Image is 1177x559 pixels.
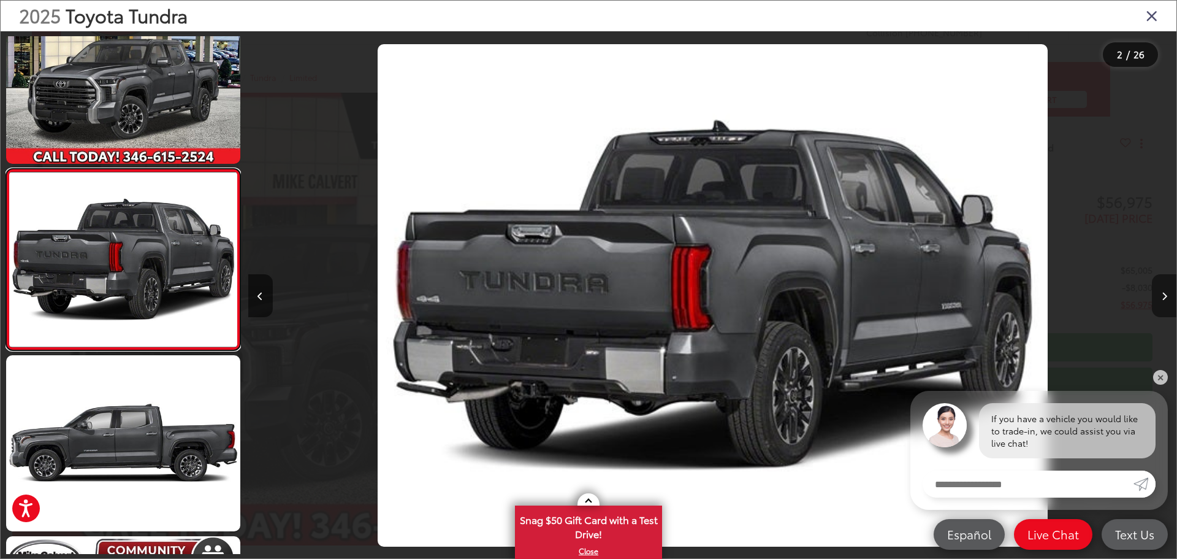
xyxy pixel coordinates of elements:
span: 26 [1133,47,1145,61]
span: Snag $50 Gift Card with a Test Drive! [516,507,661,544]
a: Submit [1133,471,1156,498]
a: Text Us [1102,519,1168,550]
span: / [1125,50,1131,59]
img: 2025 Toyota Tundra Limited [378,44,1048,547]
a: Live Chat [1014,519,1092,550]
span: 2 [1117,47,1122,61]
img: 2025 Toyota Tundra Limited [4,354,242,533]
span: Toyota Tundra [66,2,188,28]
span: Live Chat [1021,526,1085,542]
img: 2025 Toyota Tundra Limited [7,172,239,347]
input: Enter your message [923,471,1133,498]
button: Next image [1152,274,1176,317]
span: Text Us [1109,526,1160,542]
button: Previous image [248,274,273,317]
span: Español [941,526,997,542]
div: If you have a vehicle you would like to trade-in, we could assist you via live chat! [979,403,1156,458]
a: Español [934,519,1005,550]
img: Agent profile photo [923,403,967,447]
span: 2025 [19,2,61,28]
div: 2025 Toyota Tundra Limited 1 [248,44,1176,547]
i: Close gallery [1146,7,1158,23]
